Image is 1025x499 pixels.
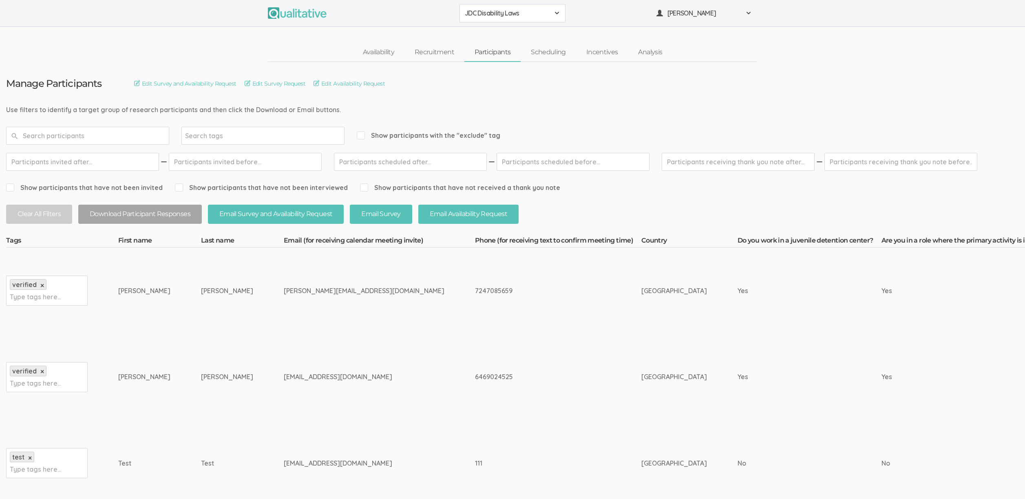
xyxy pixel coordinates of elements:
span: test [12,453,24,461]
span: verified [12,367,37,375]
img: dash.svg [488,153,496,171]
input: Type tags here... [10,464,61,475]
input: Participants receiving thank you note before... [824,153,977,171]
input: Type tags here... [10,291,61,302]
img: dash.svg [160,153,168,171]
a: × [40,282,44,289]
div: 7247085659 [475,286,611,296]
div: Test [118,459,170,468]
a: × [40,368,44,375]
button: [PERSON_NAME] [651,4,757,22]
button: Clear All Filters [6,205,72,224]
div: [EMAIL_ADDRESS][DOMAIN_NAME] [284,372,444,382]
span: JDC Disability Laws [465,9,550,18]
span: [PERSON_NAME] [667,9,741,18]
span: Show participants with the "exclude" tag [357,131,500,140]
div: Yes [738,372,850,382]
a: Edit Survey Request [245,79,305,88]
a: Participants [464,44,521,61]
div: 6469024525 [475,372,611,382]
button: Email Availability Request [418,205,519,224]
th: Tags [6,236,118,247]
span: Show participants that have not received a thank you note [360,183,560,192]
img: Qualitative [268,7,327,19]
a: Analysis [628,44,672,61]
th: First name [118,236,201,247]
div: [GEOGRAPHIC_DATA] [641,459,707,468]
button: JDC Disability Laws [459,4,566,22]
div: [PERSON_NAME] [201,372,253,382]
a: Availability [353,44,404,61]
h3: Manage Participants [6,78,102,89]
div: Test [201,459,253,468]
div: [GEOGRAPHIC_DATA] [641,286,707,296]
a: Edit Survey and Availability Request [134,79,236,88]
a: Recruitment [404,44,464,61]
th: Last name [201,236,284,247]
div: Yes [738,286,850,296]
input: Participants receiving thank you note after... [662,153,815,171]
div: [PERSON_NAME][EMAIL_ADDRESS][DOMAIN_NAME] [284,286,444,296]
input: Participants scheduled before... [497,153,649,171]
input: Search tags [185,130,236,141]
span: Show participants that have not been interviewed [175,183,348,192]
button: Email Survey [350,205,412,224]
div: [GEOGRAPHIC_DATA] [641,372,707,382]
th: Do you work in a juvenile detention center? [738,236,881,247]
button: Email Survey and Availability Request [208,205,344,224]
div: [PERSON_NAME] [118,372,170,382]
div: [PERSON_NAME] [118,286,170,296]
input: Participants invited after... [6,153,159,171]
div: No [738,459,850,468]
input: Participants scheduled after... [334,153,487,171]
a: Incentives [576,44,628,61]
th: Country [641,236,738,247]
input: Type tags here... [10,378,61,389]
div: [EMAIL_ADDRESS][DOMAIN_NAME] [284,459,444,468]
iframe: Chat Widget [984,460,1025,499]
input: Search participants [6,127,169,145]
input: Participants invited before... [169,153,322,171]
th: Phone (for receiving text to confirm meeting time) [475,236,641,247]
img: dash.svg [815,153,824,171]
span: Show participants that have not been invited [6,183,163,192]
a: Scheduling [521,44,576,61]
th: Email (for receiving calendar meeting invite) [284,236,475,247]
div: 111 [475,459,611,468]
button: Download Participant Responses [78,205,202,224]
span: verified [12,280,37,289]
a: Edit Availability Request [314,79,385,88]
a: × [28,455,32,461]
div: [PERSON_NAME] [201,286,253,296]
